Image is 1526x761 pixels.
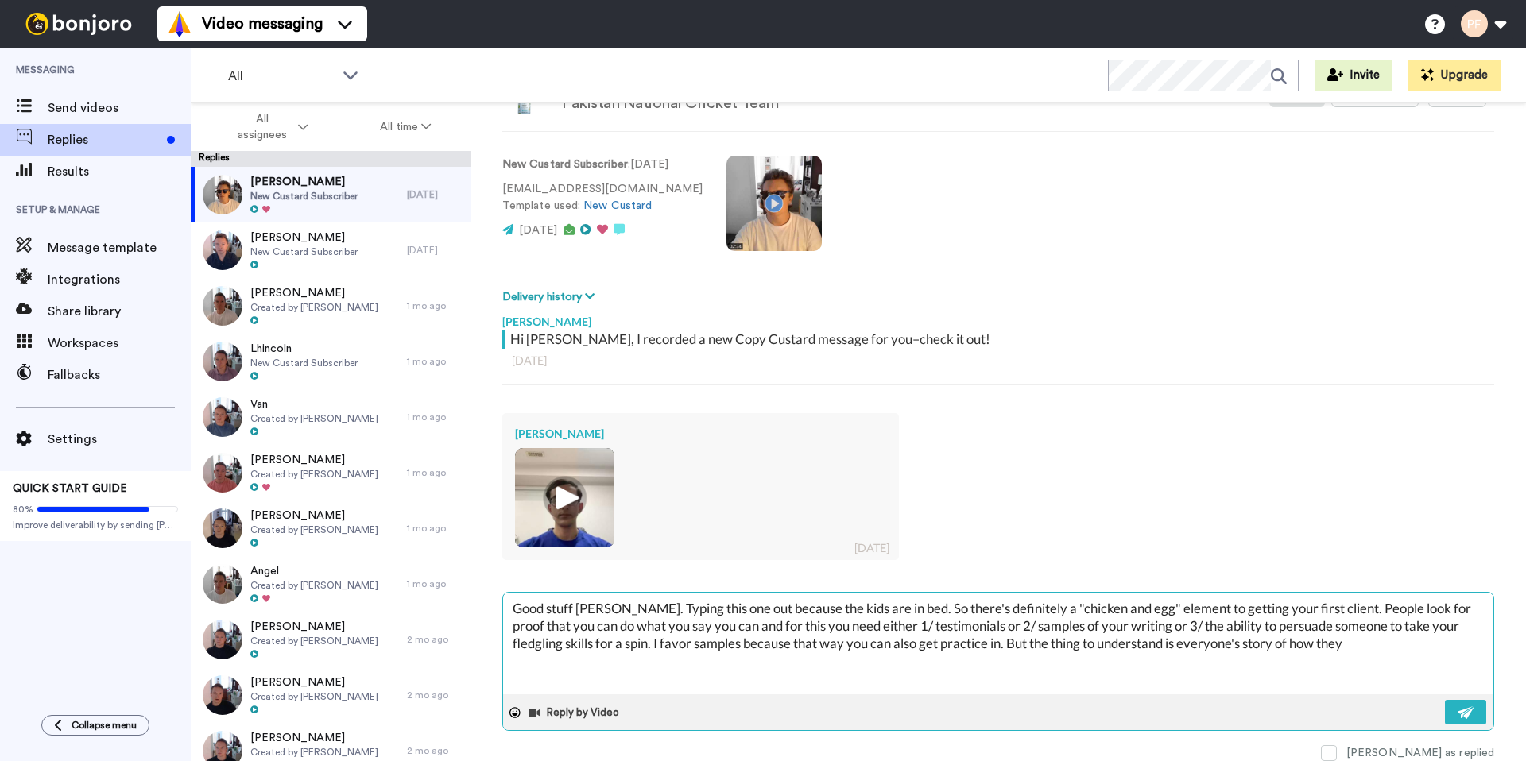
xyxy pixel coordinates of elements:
span: Results [48,162,191,181]
div: [PERSON_NAME] [515,426,886,442]
span: Workspaces [48,334,191,353]
img: 4174181b-b7e0-4d52-b746-c8d0df1294ce-thumb.jpg [203,230,242,270]
div: [DATE] [512,353,1485,369]
button: Collapse menu [41,715,149,736]
span: Created by [PERSON_NAME] [250,746,378,759]
div: 1 mo ago [407,411,463,423]
img: 3e4a9dd2-8e8e-45ca-824f-f3c268cba67d-thumb.jpg [203,675,242,715]
span: [PERSON_NAME] [250,508,378,523]
div: [DATE] [407,188,463,201]
span: [PERSON_NAME] [250,619,378,635]
img: bj-logo-header-white.svg [19,13,138,35]
img: ef51ad20-06c9-4c53-beb3-d725d8f84d8d-thumb.jpg [203,342,242,381]
img: send-white.svg [1458,706,1475,719]
span: Created by [PERSON_NAME] [250,690,378,703]
span: Settings [48,430,191,449]
a: [PERSON_NAME]Created by [PERSON_NAME]1 mo ago [191,500,471,556]
span: [PERSON_NAME] [250,285,378,301]
span: [PERSON_NAME] [250,452,378,468]
button: Reply by Video [527,701,624,724]
img: 823645f4-af6a-4363-b71b-7b9c94c69305-thumb.jpg [203,620,242,659]
img: 4f3a0fdd-74a2-4961-9c58-25f43784a7ba-thumb.jpg [203,564,242,604]
textarea: Good stuff [PERSON_NAME]. Typing this one out because the kids are in bed. So there's definitely ... [503,593,1493,694]
span: Created by [PERSON_NAME] [250,301,378,314]
span: Video messaging [202,13,323,35]
div: 2 mo ago [407,744,463,757]
a: [PERSON_NAME]New Custard Subscriber[DATE] [191,222,471,278]
span: Created by [PERSON_NAME] [250,468,378,481]
span: All assignees [230,111,295,143]
span: Share library [48,302,191,321]
img: c1e59b19-d8a3-4e5e-9110-990ae7735ef5-thumb.jpg [203,286,242,326]
span: 80% [13,503,33,516]
div: Replies [191,151,471,167]
div: 2 mo ago [407,633,463,646]
span: [DATE] [519,225,557,236]
span: QUICK START GUIDE [13,483,127,494]
span: [PERSON_NAME] [250,730,378,746]
span: Replies [48,130,161,149]
div: [DATE] [407,244,463,257]
a: VanCreated by [PERSON_NAME]1 mo ago [191,389,471,445]
img: e5fd42c2-a295-4a11-9b69-0f226acb2c0d-thumb.jpg [203,175,242,214]
button: Delivery history [502,288,599,306]
span: Created by [PERSON_NAME] [250,412,378,425]
img: vm-color.svg [167,11,192,37]
span: New Custard Subscriber [250,357,358,369]
a: New Custard [583,200,652,211]
div: 1 mo ago [407,355,463,368]
span: Fallbacks [48,365,191,384]
a: [PERSON_NAME]Created by [PERSON_NAME]1 mo ago [191,445,471,500]
span: Send videos [48,99,191,118]
div: [PERSON_NAME] as replied [1346,745,1494,761]
span: Integrations [48,270,191,289]
button: All time [344,113,468,141]
div: 1 mo ago [407,522,463,535]
span: New Custard Subscriber [250,190,358,203]
span: All [228,67,335,86]
button: All assignees [194,105,344,149]
div: Pakistan National Cricket Team [562,95,779,112]
img: 04534fe3-132e-4cf5-91a1-0a076d360f63-thumb.jpg [203,397,242,437]
div: 1 mo ago [407,578,463,590]
strong: New Custard Subscriber [502,159,628,170]
a: [PERSON_NAME]Created by [PERSON_NAME]2 mo ago [191,612,471,667]
span: New Custard Subscriber [250,245,358,258]
span: Message template [48,238,191,257]
a: [PERSON_NAME]New Custard Subscriber[DATE] [191,167,471,222]
p: [EMAIL_ADDRESS][DOMAIN_NAME] Template used: [502,181,703,214]
div: 2 mo ago [407,689,463,701]
div: 1 mo ago [407,466,463,479]
div: [DATE] [854,540,889,556]
button: Upgrade [1408,60,1501,91]
img: 03b0af64-b097-4bca-b0fd-873660aaeba7-thumb.jpg [515,448,614,547]
a: LhincolnNew Custard Subscriber1 mo ago [191,334,471,389]
img: cc1c67d7-5b00-4ffa-a138-c1ea31709a28-thumb.jpg [203,453,242,493]
button: Invite [1315,60,1392,91]
span: Collapse menu [72,719,137,732]
img: ic_play_thick.png [543,476,587,520]
p: : [DATE] [502,156,703,173]
a: [PERSON_NAME]Created by [PERSON_NAME]1 mo ago [191,278,471,334]
span: [PERSON_NAME] [250,230,358,245]
div: Hi [PERSON_NAME], I recorded a new Copy Custard message for you–check it out! [510,330,1490,349]
span: Angel [250,563,378,579]
span: Van [250,396,378,412]
span: Created by [PERSON_NAME] [250,635,378,647]
span: Improve deliverability by sending [PERSON_NAME]’s from your own email [13,519,178,531]
span: Created by [PERSON_NAME] [250,523,378,536]
span: [PERSON_NAME] [250,174,358,190]
a: AngelCreated by [PERSON_NAME]1 mo ago [191,556,471,612]
span: [PERSON_NAME] [250,674,378,690]
span: Lhincoln [250,341,358,357]
span: Created by [PERSON_NAME] [250,579,378,592]
div: [PERSON_NAME] [502,306,1494,330]
a: [PERSON_NAME]Created by [PERSON_NAME]2 mo ago [191,667,471,723]
div: 1 mo ago [407,299,463,312]
img: 01c85155-5efe-45c0-b9cc-5f6e90508961-thumb.jpg [203,508,242,548]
